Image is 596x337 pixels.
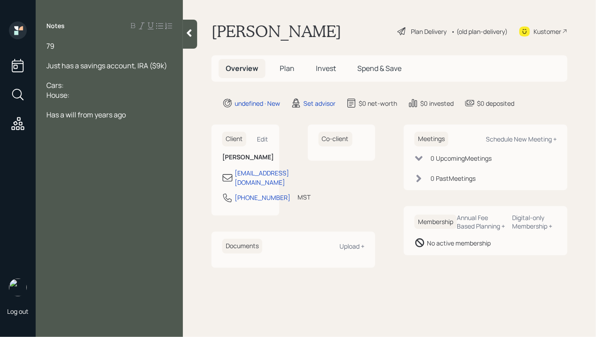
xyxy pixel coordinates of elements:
[222,239,262,254] h6: Documents
[280,63,294,73] span: Plan
[359,99,397,108] div: $0 net-worth
[235,168,289,187] div: [EMAIL_ADDRESS][DOMAIN_NAME]
[298,192,310,202] div: MST
[235,193,290,202] div: [PHONE_NUMBER]
[9,279,27,296] img: hunter_neumayer.jpg
[486,135,557,143] div: Schedule New Meeting +
[46,110,126,120] span: Has a will from years ago
[235,99,280,108] div: undefined · New
[339,242,364,250] div: Upload +
[226,63,258,73] span: Overview
[534,27,561,36] div: Kustomer
[477,99,514,108] div: $0 deposited
[430,154,492,163] div: 0 Upcoming Meeting s
[357,63,401,73] span: Spend & Save
[513,213,557,230] div: Digital-only Membership +
[7,307,29,316] div: Log out
[457,213,505,230] div: Annual Fee Based Planning +
[222,154,269,161] h6: [PERSON_NAME]
[257,135,269,143] div: Edit
[46,21,65,30] label: Notes
[414,132,448,146] h6: Meetings
[211,21,341,41] h1: [PERSON_NAME]
[303,99,335,108] div: Set advisor
[411,27,447,36] div: Plan Delivery
[420,99,454,108] div: $0 invested
[46,41,54,51] span: 79
[451,27,508,36] div: • (old plan-delivery)
[46,80,64,90] span: Cars:
[46,90,70,100] span: House:
[46,61,167,71] span: Just has a savings account, IRA ($9k)
[222,132,246,146] h6: Client
[316,63,336,73] span: Invest
[319,132,352,146] h6: Co-client
[414,215,457,229] h6: Membership
[430,174,476,183] div: 0 Past Meeting s
[427,238,491,248] div: No active membership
